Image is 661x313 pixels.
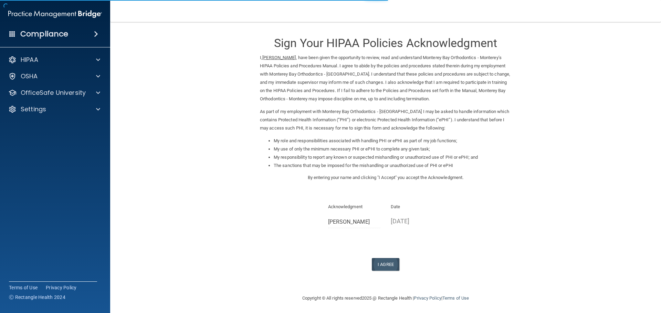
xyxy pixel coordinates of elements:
[8,56,100,64] a: HIPAA
[8,72,100,80] a: OSHA
[372,258,399,271] button: I Agree
[328,215,381,228] input: Full Name
[414,295,441,301] a: Privacy Policy
[260,37,511,49] h3: Sign Your HIPAA Policies Acknowledgment
[260,108,511,132] p: As part of my employment with Monterey Bay Orthodontics - [GEOGRAPHIC_DATA] I may be asked to han...
[21,105,46,113] p: Settings
[274,137,511,145] li: My role and responsibilities associated with handling PHI or ePHI as part of my job functions;
[21,56,38,64] p: HIPAA
[20,29,68,39] h4: Compliance
[391,215,443,227] p: [DATE]
[274,153,511,161] li: My responsibility to report any known or suspected mishandling or unauthorized use of PHI or ePHI...
[274,161,511,170] li: The sanctions that may be imposed for the mishandling or unauthorized use of PHI or ePHI
[260,174,511,182] p: By entering your name and clicking "I Accept" you accept the Acknowledgment.
[8,105,100,113] a: Settings
[8,7,102,21] img: PMB logo
[9,284,38,291] a: Terms of Use
[391,203,443,211] p: Date
[9,294,65,301] span: Ⓒ Rectangle Health 2024
[442,295,469,301] a: Terms of Use
[260,54,511,103] p: I, , have been given the opportunity to review, read and understand Monterey Bay Orthodontics - M...
[328,203,381,211] p: Acknowledgment
[262,55,296,60] ins: [PERSON_NAME]
[274,145,511,153] li: My use of only the minimum necessary PHI or ePHI to complete any given task;
[46,284,77,291] a: Privacy Policy
[8,89,100,97] a: OfficeSafe University
[260,287,511,309] div: Copyright © All rights reserved 2025 @ Rectangle Health | |
[21,89,86,97] p: OfficeSafe University
[21,72,38,80] p: OSHA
